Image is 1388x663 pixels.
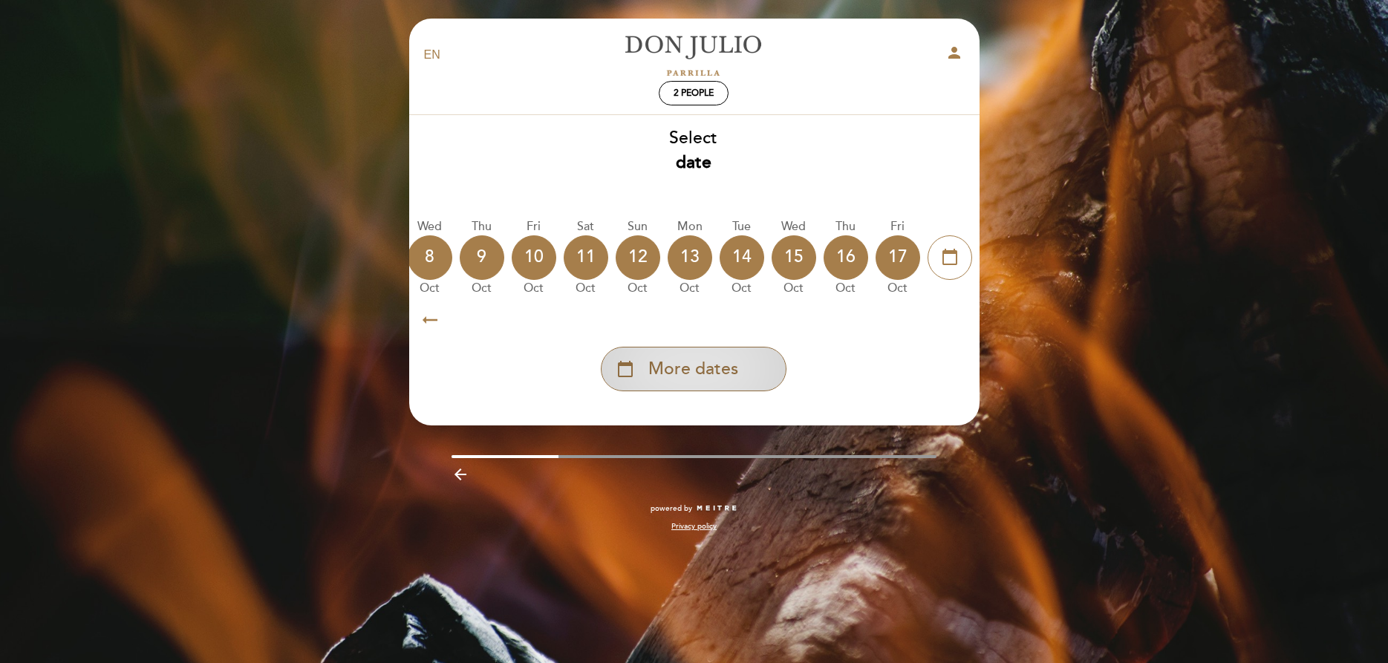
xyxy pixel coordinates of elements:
div: 15 [772,235,816,280]
div: Oct [408,280,452,297]
div: Select [408,126,980,175]
div: Oct [772,280,816,297]
div: Thu [824,218,868,235]
a: Privacy policy [671,521,717,532]
div: Tue [720,218,764,235]
div: Fri [512,218,556,235]
span: 2 people [674,88,714,99]
img: MEITRE [696,505,738,512]
div: Oct [512,280,556,297]
div: Mon [668,218,712,235]
div: 14 [720,235,764,280]
div: 17 [876,235,920,280]
div: 10 [512,235,556,280]
div: Wed [772,218,816,235]
div: Wed [408,218,452,235]
a: [PERSON_NAME] [601,35,786,76]
div: Oct [720,280,764,297]
div: Sun [616,218,660,235]
b: date [676,152,711,173]
div: Oct [460,280,504,297]
div: Oct [668,280,712,297]
button: person [945,44,963,67]
div: 8 [408,235,452,280]
div: Oct [824,280,868,297]
div: Oct [564,280,608,297]
div: 9 [460,235,504,280]
i: arrow_backward [452,466,469,483]
a: powered by [651,503,738,514]
div: 13 [668,235,712,280]
i: person [945,44,963,62]
div: Oct [616,280,660,297]
div: Oct [876,280,920,297]
i: arrow_right_alt [419,304,441,336]
div: Thu [460,218,504,235]
i: calendar_today [616,356,634,382]
div: Fri [876,218,920,235]
span: powered by [651,503,692,514]
div: 11 [564,235,608,280]
span: More dates [648,357,738,382]
div: 16 [824,235,868,280]
i: calendar_today [941,244,959,270]
div: 12 [616,235,660,280]
div: Sat [564,218,608,235]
